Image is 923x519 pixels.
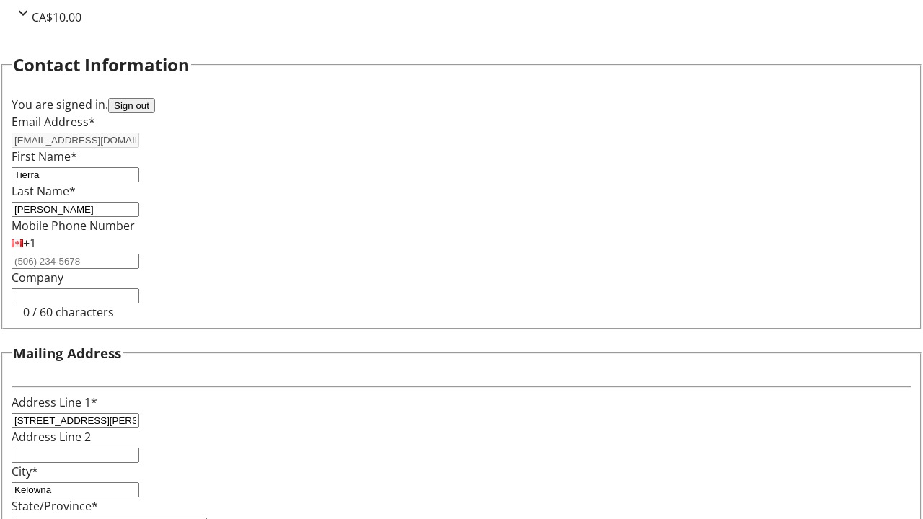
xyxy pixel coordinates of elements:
[12,148,77,164] label: First Name*
[12,183,76,199] label: Last Name*
[12,413,139,428] input: Address
[12,394,97,410] label: Address Line 1*
[12,114,95,130] label: Email Address*
[108,98,155,113] button: Sign out
[13,343,121,363] h3: Mailing Address
[12,482,139,497] input: City
[32,9,81,25] span: CA$10.00
[13,52,190,78] h2: Contact Information
[12,429,91,445] label: Address Line 2
[12,96,911,113] div: You are signed in.
[23,304,114,320] tr-character-limit: 0 / 60 characters
[12,270,63,285] label: Company
[12,463,38,479] label: City*
[12,218,135,234] label: Mobile Phone Number
[12,498,98,514] label: State/Province*
[12,254,139,269] input: (506) 234-5678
